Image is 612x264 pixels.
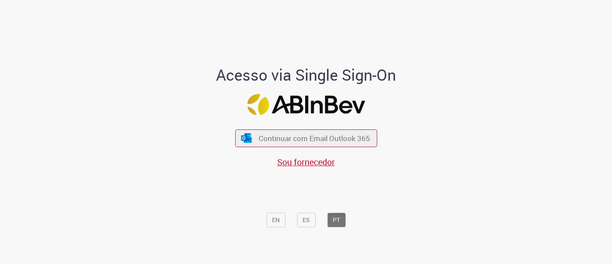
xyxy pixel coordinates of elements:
[327,213,346,227] button: PT
[259,133,370,143] span: Continuar com Email Outlook 365
[297,213,315,227] button: ES
[241,133,253,142] img: ícone Azure/Microsoft 360
[277,156,335,168] a: Sou fornecedor
[247,94,365,115] img: Logo ABInBev
[187,66,426,84] h1: Acesso via Single Sign-On
[266,213,285,227] button: EN
[235,129,377,147] button: ícone Azure/Microsoft 360 Continuar com Email Outlook 365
